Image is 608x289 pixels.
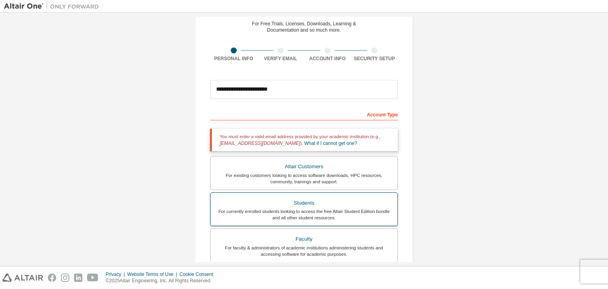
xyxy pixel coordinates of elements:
[304,141,357,146] a: What if I cannot get one?
[74,274,82,282] img: linkedin.svg
[215,161,393,172] div: Altair Customers
[210,55,257,62] div: Personal Info
[215,234,393,245] div: Faculty
[215,208,393,221] div: For currently enrolled students looking to access the free Altair Student Edition bundle and all ...
[257,55,304,62] div: Verify Email
[87,274,99,282] img: youtube.svg
[210,108,398,120] div: Account Type
[210,129,398,151] div: You must enter a valid email address provided by your academic institution (e.g., ).
[106,271,127,278] div: Privacy
[2,274,43,282] img: altair_logo.svg
[351,55,398,62] div: Security Setup
[220,141,300,146] span: [EMAIL_ADDRESS][DOMAIN_NAME]
[304,55,351,62] div: Account Info
[127,271,179,278] div: Website Terms of Use
[179,271,218,278] div: Cookie Consent
[215,198,393,209] div: Students
[48,274,56,282] img: facebook.svg
[61,274,69,282] img: instagram.svg
[4,2,103,10] img: Altair One
[252,21,356,33] div: For Free Trials, Licenses, Downloads, Learning & Documentation and so much more.
[215,172,393,185] div: For existing customers looking to access software downloads, HPC resources, community, trainings ...
[106,278,218,284] p: © 2025 Altair Engineering, Inc. All Rights Reserved.
[215,245,393,257] div: For faculty & administrators of academic institutions administering students and accessing softwa...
